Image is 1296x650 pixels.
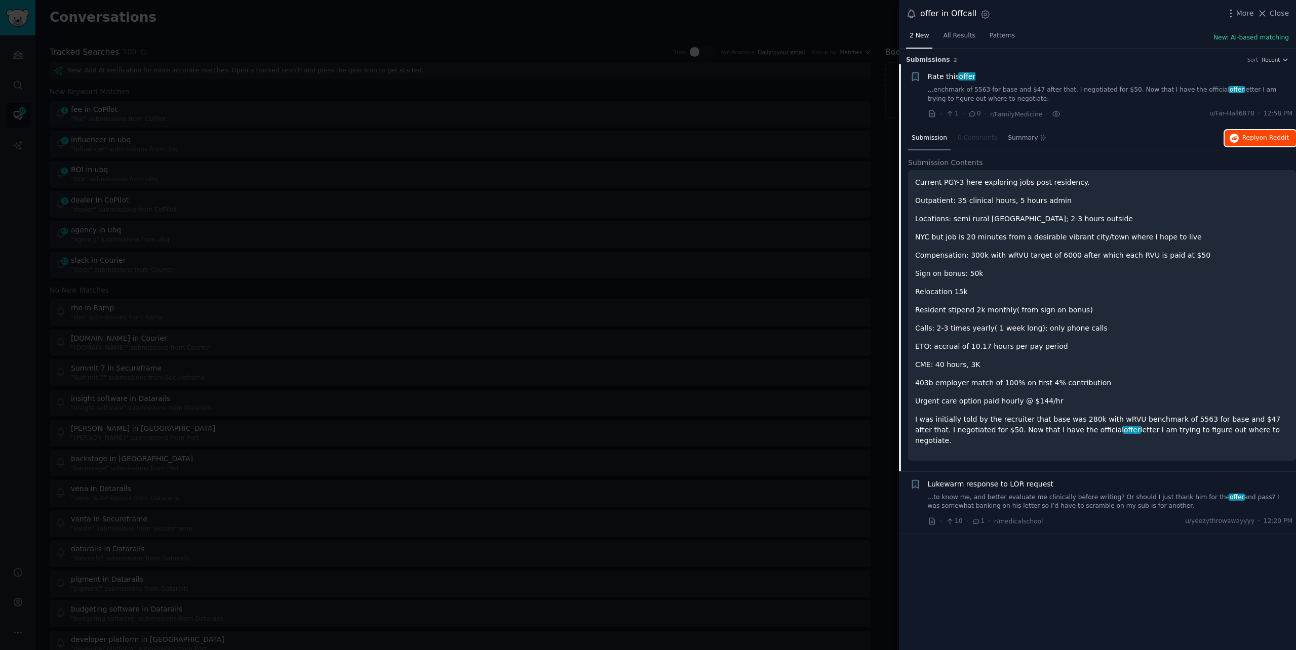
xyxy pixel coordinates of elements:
p: 403b employer match of 100% on first 4% contribution [915,378,1289,388]
span: on Reddit [1260,134,1289,141]
span: Submission Contents [908,157,983,168]
span: 12:58 PM [1264,109,1292,118]
span: u/yeezythrowawayyyy [1185,517,1254,526]
p: CME: 40 hours, 3K [915,359,1289,370]
button: More [1226,8,1254,19]
div: offer in Offcall [920,8,976,20]
span: Reply [1242,134,1289,143]
span: · [962,109,964,119]
span: Submission s [906,56,950,65]
span: Rate this [928,71,976,82]
button: New: AI-based matching [1213,33,1289,43]
span: 2 [954,57,957,63]
span: · [985,109,987,119]
span: offer [1229,494,1245,501]
a: 2 New [906,28,932,49]
span: · [940,109,942,119]
p: Sign on bonus: 50k [915,268,1289,279]
span: Summary [1008,134,1038,143]
p: Calls: 2-3 times yearly( 1 week long); only phone calls [915,323,1289,334]
span: r/medicalschool [994,518,1043,525]
p: Urgent care option paid hourly @ $144/hr [915,396,1289,407]
a: ...to know me, and better evaluate me clinically before writing? Or should I just thank him for t... [928,493,1293,511]
a: ...enchmark of 5563 for base and $47 after that. I negotiated for $50. Now that I have the offici... [928,86,1293,103]
span: offer [1229,86,1245,93]
span: r/FamilyMedicine [990,111,1042,118]
span: 0 [968,109,980,118]
span: 1 [946,109,958,118]
p: Current PGY-3 here exploring jobs post residency. [915,177,1289,188]
a: Lukewarm response to LOR request [928,479,1054,490]
p: Outpatient: 35 clinical hours, 5 hours admin [915,195,1289,206]
span: Close [1270,8,1289,19]
p: NYC but job is 20 minutes from a desirable vibrant city/town where I hope to live [915,232,1289,242]
span: · [940,516,942,526]
span: offer [1123,426,1141,434]
span: Patterns [990,31,1015,40]
a: All Results [939,28,978,49]
p: Locations: semi rural [GEOGRAPHIC_DATA]; 2-3 hours outside [915,214,1289,224]
span: · [988,516,990,526]
span: · [1258,109,1260,118]
button: Recent [1262,56,1289,63]
button: Replyon Reddit [1225,130,1296,146]
p: Compensation: 300k with wRVU target of 6000 after which each RVU is paid at $50 [915,250,1289,261]
span: u/Far-Hall6878 [1209,109,1254,118]
div: Sort [1247,56,1259,63]
p: Resident stipend 2k monthly( from sign on bonus) [915,305,1289,315]
span: offer [958,72,976,80]
span: Recent [1262,56,1280,63]
a: Rate thisoffer [928,71,976,82]
p: ETO: accrual of 10.17 hours per pay period [915,341,1289,352]
span: All Results [943,31,975,40]
p: Relocation 15k [915,287,1289,297]
span: More [1236,8,1254,19]
span: 12:20 PM [1264,517,1292,526]
button: Close [1257,8,1289,19]
a: Patterns [986,28,1018,49]
span: Submission [912,134,947,143]
span: 1 [972,517,985,526]
p: I was initially told by the recruiter that base was 280k with wRVU benchmark of 5563 for base and... [915,414,1289,446]
span: · [966,516,968,526]
span: · [1046,109,1048,119]
span: · [1258,517,1260,526]
span: 2 New [910,31,929,40]
span: 10 [946,517,962,526]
